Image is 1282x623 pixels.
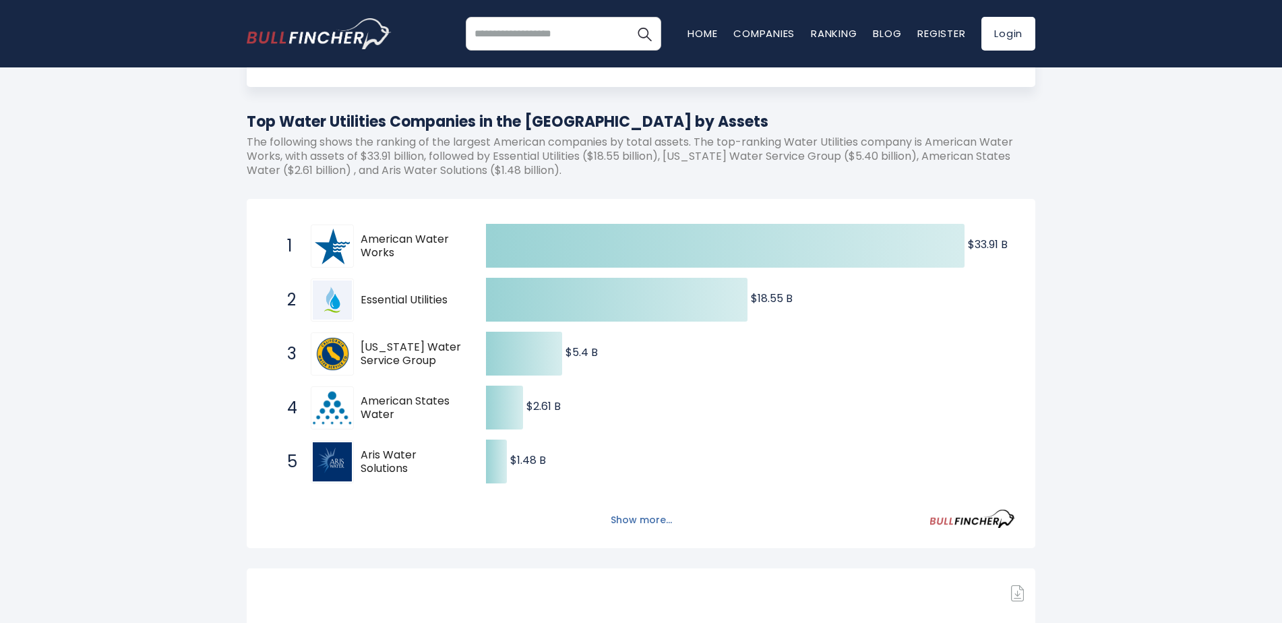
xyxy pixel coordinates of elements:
a: Go to homepage [247,18,392,49]
img: bullfincher logo [247,18,392,49]
h1: Top Water Utilities Companies in the [GEOGRAPHIC_DATA] by Assets [247,111,1035,133]
a: Companies [733,26,795,40]
img: California Water Service Group [313,334,352,374]
a: Register [917,26,965,40]
text: $1.48 B [510,452,546,468]
span: Aris Water Solutions [361,448,462,477]
img: Aris Water Solutions [313,442,352,481]
span: 5 [280,450,294,473]
a: Blog [873,26,901,40]
text: $33.91 B [968,237,1008,252]
p: The following shows the ranking of the largest American companies by total assets. The top-rankin... [247,136,1035,177]
span: American States Water [361,394,462,423]
span: 3 [280,343,294,365]
a: Ranking [811,26,857,40]
img: American States Water [313,388,352,427]
span: American Water Works [361,233,462,261]
img: Essential Utilities [313,280,352,320]
img: American Water Works [315,229,350,264]
button: Show more... [603,509,680,531]
a: Login [981,17,1035,51]
text: $2.61 B [526,398,561,414]
span: 1 [280,235,294,258]
span: [US_STATE] Water Service Group [361,340,462,369]
button: Search [628,17,661,51]
a: Home [688,26,717,40]
span: 4 [280,396,294,419]
text: $18.55 B [751,291,793,306]
span: 2 [280,289,294,311]
text: $5.4 B [566,345,598,360]
span: Essential Utilities [361,293,462,307]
